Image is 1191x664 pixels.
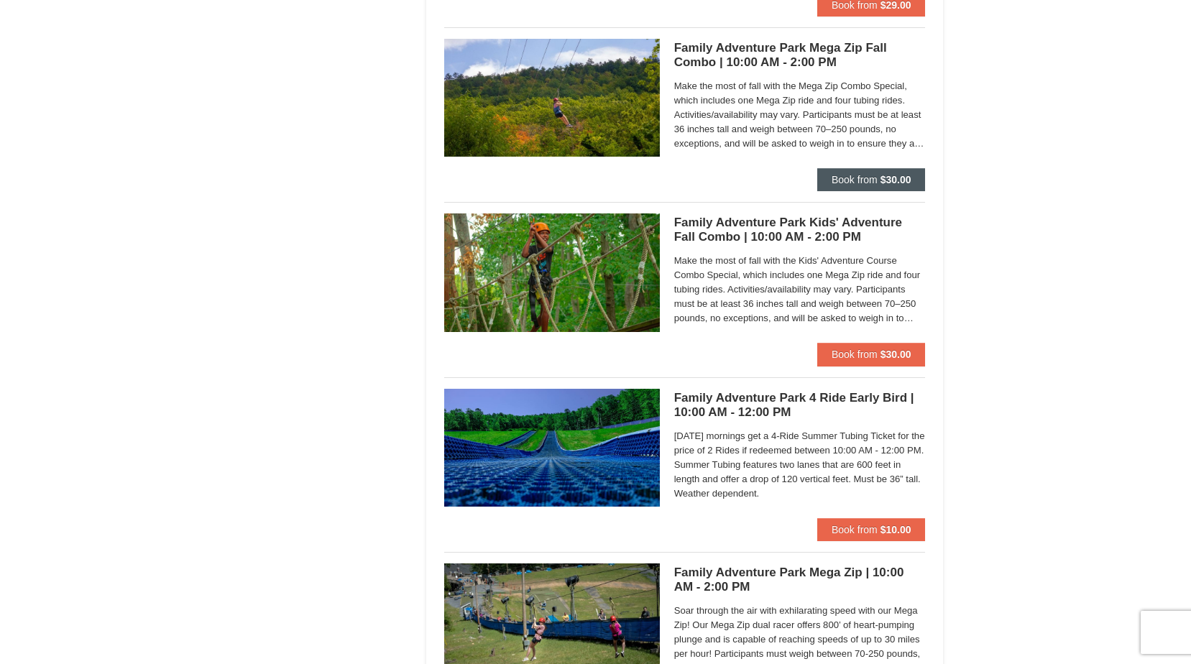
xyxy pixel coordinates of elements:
[880,349,911,360] strong: $30.00
[880,174,911,185] strong: $30.00
[674,216,926,244] h5: Family Adventure Park Kids' Adventure Fall Combo | 10:00 AM - 2:00 PM
[674,41,926,70] h5: Family Adventure Park Mega Zip Fall Combo | 10:00 AM - 2:00 PM
[880,524,911,535] strong: $10.00
[444,213,660,331] img: 6619925-37-774baaa7.jpg
[674,254,926,326] span: Make the most of fall with the Kids' Adventure Course Combo Special, which includes one Mega Zip ...
[832,349,878,360] span: Book from
[817,518,926,541] button: Book from $10.00
[817,168,926,191] button: Book from $30.00
[817,343,926,366] button: Book from $30.00
[832,524,878,535] span: Book from
[674,429,926,501] span: [DATE] mornings get a 4-Ride Summer Tubing Ticket for the price of 2 Rides if redeemed between 10...
[674,391,926,420] h5: Family Adventure Park 4 Ride Early Bird | 10:00 AM - 12:00 PM
[674,79,926,151] span: Make the most of fall with the Mega Zip Combo Special, which includes one Mega Zip ride and four ...
[674,566,926,594] h5: Family Adventure Park Mega Zip | 10:00 AM - 2:00 PM
[832,174,878,185] span: Book from
[444,39,660,157] img: 6619925-38-a1eef9ea.jpg
[444,389,660,507] img: 6619925-18-3c99bf8f.jpg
